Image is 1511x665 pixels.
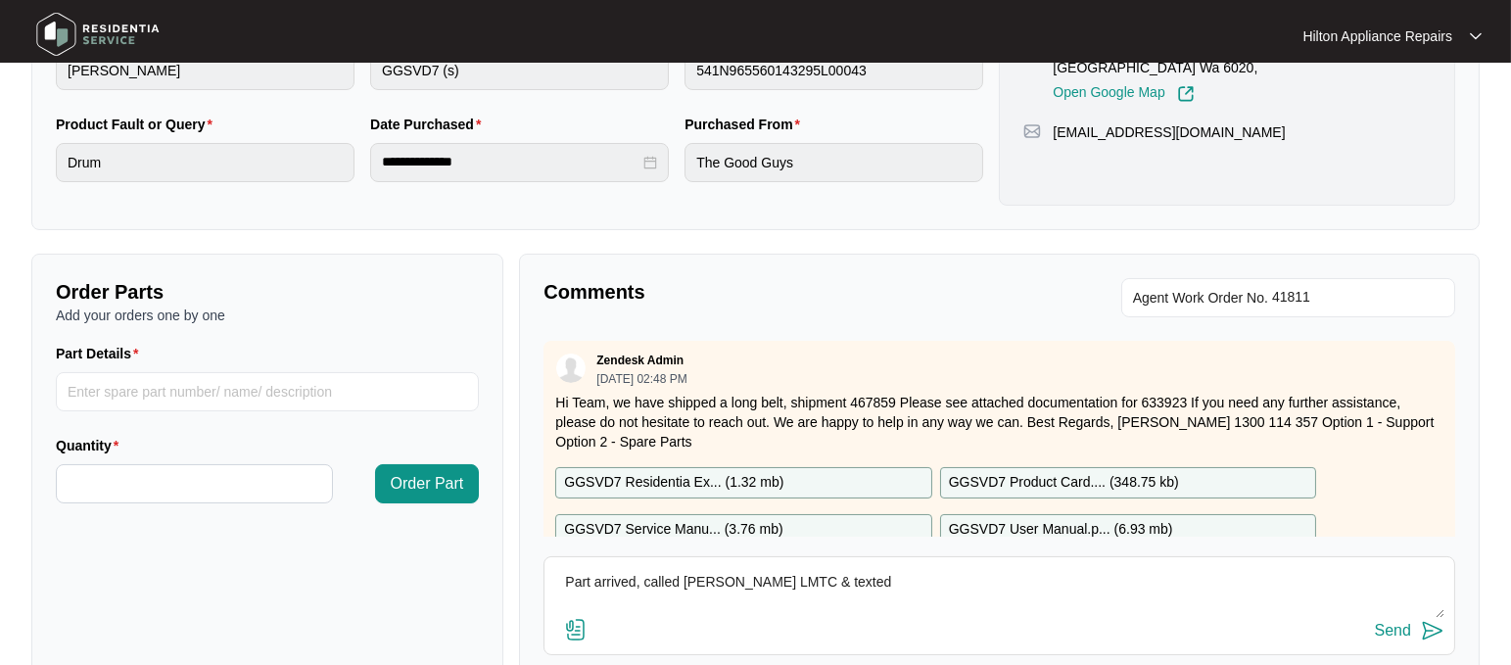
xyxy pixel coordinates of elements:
span: Order Part [391,472,464,496]
input: Date Purchased [382,152,639,172]
input: Product Model [370,51,669,90]
a: Open Google Map [1053,85,1194,103]
p: [EMAIL_ADDRESS][DOMAIN_NAME] [1053,122,1285,142]
p: [DATE] 02:48 PM [596,373,686,385]
img: map-pin [1023,122,1041,140]
input: Brand [56,51,354,90]
input: Purchased From [685,143,983,182]
span: Agent Work Order No. [1133,286,1268,309]
p: GGSVD7 Product Card.... ( 348.75 kb ) [949,472,1179,494]
input: Quantity [57,465,332,502]
p: GGSVD7 Residentia Ex... ( 1.32 mb ) [564,472,783,494]
label: Product Fault or Query [56,115,220,134]
img: dropdown arrow [1470,31,1482,41]
button: Order Part [375,464,480,503]
img: user.svg [556,354,586,383]
button: Send [1375,618,1444,644]
div: Send [1375,622,1411,640]
img: residentia service logo [29,5,166,64]
img: send-icon.svg [1421,619,1444,642]
p: Comments [543,278,985,306]
p: Hilton Appliance Repairs [1302,26,1452,46]
p: GGSVD7 User Manual.p... ( 6.93 mb ) [949,519,1173,541]
label: Quantity [56,436,126,455]
textarea: Part arrived, called [PERSON_NAME] LMTC & texted [554,567,1444,618]
input: Serial Number [685,51,983,90]
input: Add Agent Work Order No. [1272,286,1443,309]
img: Link-External [1177,85,1195,103]
label: Date Purchased [370,115,489,134]
p: GGSVD7 Service Manu... ( 3.76 mb ) [564,519,782,541]
p: Add your orders one by one [56,306,479,325]
p: Hi Team, we have shipped a long belt, shipment 467859 Please see attached documentation for 63392... [555,393,1443,451]
p: Zendesk Admin [596,353,684,368]
input: Product Fault or Query [56,143,354,182]
p: Order Parts [56,278,479,306]
img: file-attachment-doc.svg [564,618,588,641]
label: Part Details [56,344,147,363]
label: Purchased From [685,115,808,134]
input: Part Details [56,372,479,411]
